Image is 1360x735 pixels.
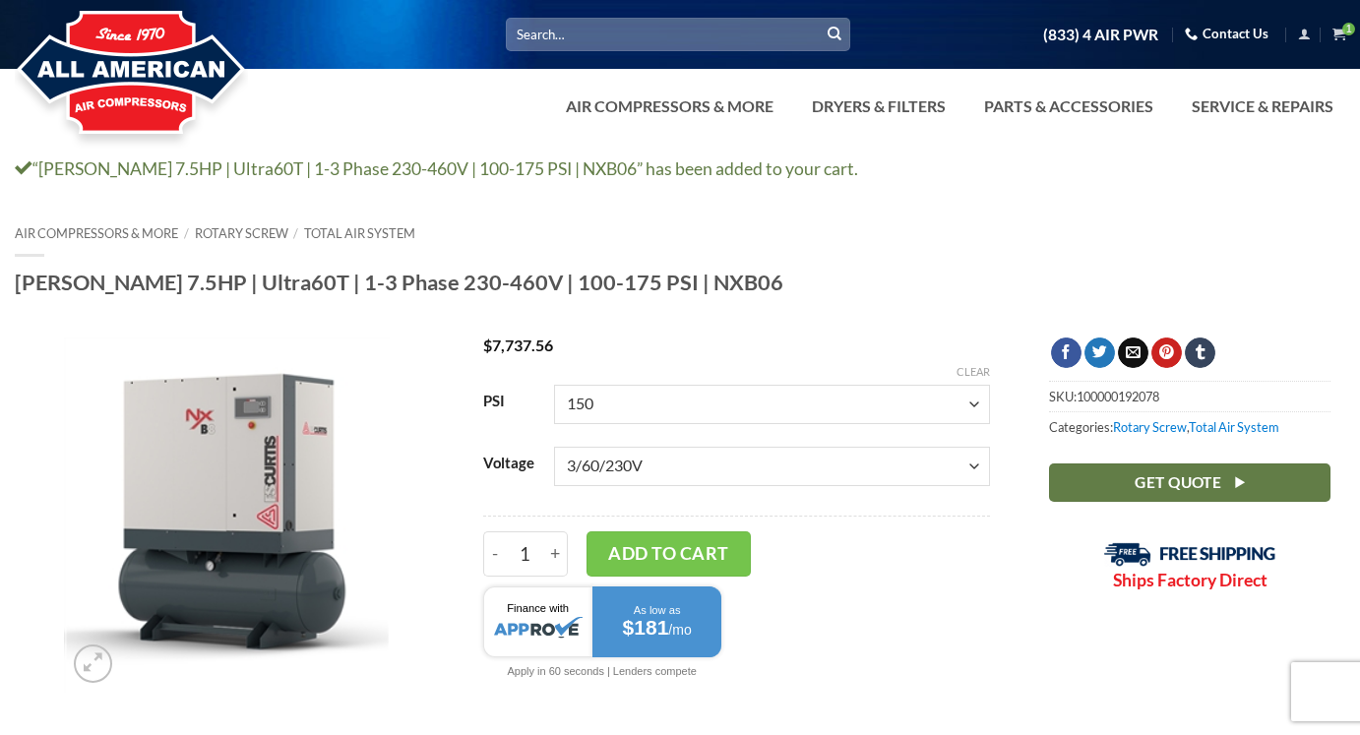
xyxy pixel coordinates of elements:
[483,336,492,354] span: $
[74,644,112,683] a: Zoom
[542,531,568,577] input: Increase quantity of Curtis 7.5HP | Ultra60T | 1-3 Phase 230-460V | 100-175 PSI | NXB06
[1084,337,1115,369] a: Share on Twitter
[1104,542,1276,567] img: Free Shipping
[1180,87,1345,126] a: Service & Repairs
[15,269,1345,296] h1: [PERSON_NAME] 7.5HP | Ultra60T | 1-3 Phase 230-460V | 100-175 PSI | NXB06
[1051,337,1082,369] a: Share on Facebook
[1043,18,1158,52] a: (833) 4 AIR PWR
[483,531,507,577] input: Reduce quantity of Curtis 7.5HP | Ultra60T | 1-3 Phase 230-460V | 100-175 PSI | NXB06
[1135,470,1221,495] span: Get Quote
[1189,419,1279,435] a: Total Air System
[800,87,958,126] a: Dryers & Filters
[1049,463,1330,502] a: Get Quote
[64,337,390,693] img: Curtis NXB06 Ultra60T 1-3 Phase 230-460V 100-175 PSI 1
[1332,22,1345,46] a: View cart
[506,18,850,50] input: Search…
[587,531,752,577] button: Add to cart
[972,87,1165,126] a: Parts & Accessories
[15,225,178,241] a: Air Compressors & More
[1049,411,1330,442] span: Categories: ,
[1077,389,1159,404] span: 100000192078
[1049,381,1330,411] span: SKU:
[483,336,553,354] bdi: 7,737.56
[1151,337,1182,369] a: Pin on Pinterest
[195,225,288,241] a: Rotary Screw
[184,225,189,241] span: /
[957,365,990,379] a: Clear options
[1185,19,1268,49] a: Contact Us
[1118,337,1148,369] a: Email to a Friend
[304,225,415,241] a: Total Air System
[507,531,543,577] input: Product quantity
[1185,337,1215,369] a: Share on Tumblr
[15,226,1345,241] nav: Breadcrumb
[483,456,534,471] label: Voltage
[1298,22,1311,46] a: Login
[820,20,849,49] button: Submit
[554,87,785,126] a: Air Compressors & More
[1113,570,1267,590] strong: Ships Factory Direct
[483,394,534,409] label: PSI
[293,225,298,241] span: /
[1113,419,1187,435] a: Rotary Screw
